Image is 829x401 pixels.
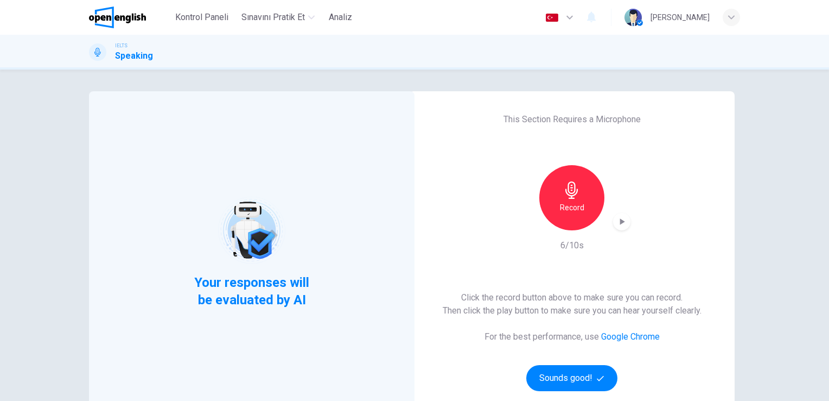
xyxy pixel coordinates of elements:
img: tr [545,14,559,22]
h6: For the best performance, use [484,330,660,343]
button: Sınavını Pratik Et [237,8,319,27]
h6: 6/10s [560,239,584,252]
button: Kontrol Paneli [171,8,233,27]
span: Analiz [329,11,352,24]
img: robot icon [217,196,286,265]
button: Sounds good! [526,365,617,391]
h6: Record [560,201,584,214]
button: Record [539,165,604,230]
h6: Click the record button above to make sure you can record. Then click the play button to make sur... [443,291,702,317]
span: Kontrol Paneli [175,11,228,24]
a: OpenEnglish logo [89,7,171,28]
span: IELTS [115,42,127,49]
img: Profile picture [624,9,642,26]
a: Google Chrome [601,331,660,342]
button: Analiz [323,8,358,27]
h6: This Section Requires a Microphone [503,113,641,126]
h1: Speaking [115,49,153,62]
span: Sınavını Pratik Et [241,11,305,24]
img: OpenEnglish logo [89,7,146,28]
div: [PERSON_NAME] [651,11,710,24]
span: Your responses will be evaluated by AI [186,274,318,309]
